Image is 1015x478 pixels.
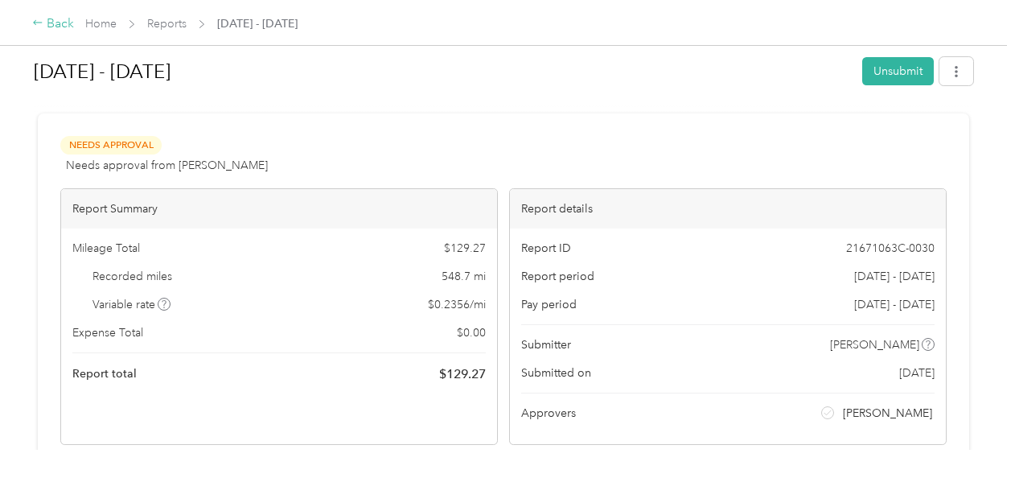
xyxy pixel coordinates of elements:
span: [DATE] - [DATE] [217,15,298,32]
span: Recorded miles [92,268,172,285]
button: Unsubmit [862,57,934,85]
div: Report Summary [61,189,497,229]
div: Back [32,14,74,34]
span: Submitted on [521,365,591,381]
span: Pay period [521,296,577,313]
span: [DATE] - [DATE] [854,296,935,313]
span: [PERSON_NAME] [830,336,919,353]
a: Home [85,17,117,31]
span: 21671063C-0030 [846,240,935,257]
span: [DATE] [899,365,935,381]
span: $ 129.27 [444,240,486,257]
span: Report period [521,268,594,285]
span: $ 0.00 [457,324,486,341]
a: Reports [147,17,187,31]
h1: Sep 1 - 30, 2025 [34,52,851,91]
div: Report details [510,189,946,229]
span: Needs Approval [60,136,162,155]
span: Expense Total [72,324,143,341]
span: $ 0.2356 / mi [428,296,486,313]
span: Mileage Total [72,240,140,257]
span: Report total [72,365,137,382]
span: [DATE] - [DATE] [854,268,935,285]
iframe: Everlance-gr Chat Button Frame [925,388,1015,478]
span: Report ID [521,240,571,257]
span: Variable rate [92,296,171,313]
span: Submitter [521,336,571,353]
span: 548.7 mi [442,268,486,285]
span: $ 129.27 [439,365,486,384]
span: [PERSON_NAME] [843,405,932,422]
span: Needs approval from [PERSON_NAME] [66,157,268,174]
span: Approvers [521,405,576,422]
